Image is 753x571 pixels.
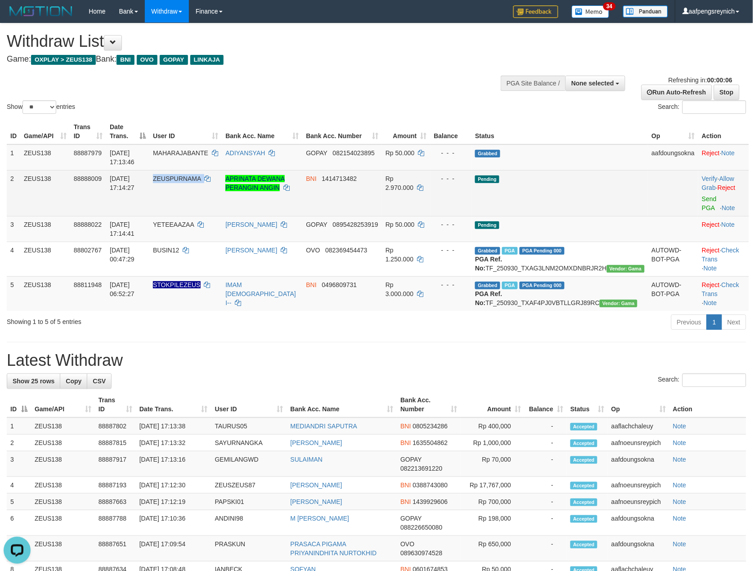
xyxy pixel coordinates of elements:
[722,149,735,157] a: Note
[648,119,699,144] th: Op: activate to sort column ascending
[570,541,597,549] span: Accepted
[110,247,134,263] span: [DATE] 00:47:29
[524,418,567,435] td: -
[461,435,524,451] td: Rp 1,000,000
[31,451,95,477] td: ZEUS138
[211,536,287,562] td: PRASKUN
[291,540,377,557] a: PRASACA PIGAMA PRIYANINDHITA NURTOKHID
[7,435,31,451] td: 2
[137,55,157,65] span: OVO
[333,149,375,157] span: Copy 082154023895 to clipboard
[222,119,302,144] th: Bank Acc. Name: activate to sort column ascending
[524,451,567,477] td: -
[7,494,31,510] td: 5
[400,549,442,557] span: Copy 089630974528 to clipboard
[608,510,669,536] td: aafdoungsokna
[400,515,421,522] span: GOPAY
[95,451,136,477] td: 88887917
[74,149,102,157] span: 88887979
[524,392,567,418] th: Balance: activate to sort column ascending
[87,373,112,389] a: CSV
[673,498,686,505] a: Note
[623,5,668,18] img: panduan.png
[704,265,717,272] a: Note
[702,221,720,228] a: Reject
[702,175,717,182] a: Verify
[31,55,96,65] span: OXPLAY > ZEUS138
[471,119,648,144] th: Status
[211,510,287,536] td: ANDINI98
[291,423,358,430] a: MEDIANDRI SAPUTRA
[648,144,699,171] td: aafdoungsokna
[20,276,70,311] td: ZEUS138
[225,281,296,306] a: IMAM [DEMOGRAPHIC_DATA] I--
[211,494,287,510] td: PAPSKI01
[671,315,707,330] a: Previous
[7,477,31,494] td: 4
[306,175,317,182] span: BNI
[291,481,342,489] a: [PERSON_NAME]
[95,510,136,536] td: 88887788
[722,221,735,228] a: Note
[673,439,686,446] a: Note
[461,451,524,477] td: Rp 70,000
[475,221,499,229] span: Pending
[461,392,524,418] th: Amount: activate to sort column ascending
[385,281,413,297] span: Rp 3.000.000
[673,456,686,463] a: Note
[7,4,75,18] img: MOTION_logo.png
[471,276,648,311] td: TF_250930_TXAF4PJ0VBTLLGRJ89RC
[461,418,524,435] td: Rp 400,000
[74,175,102,182] span: 88888009
[400,481,411,489] span: BNI
[648,242,699,276] td: AUTOWD-BOT-PGA
[385,175,413,191] span: Rp 2.970.000
[702,149,720,157] a: Reject
[608,494,669,510] td: aafnoeunsreypich
[475,150,500,157] span: Grabbed
[608,451,669,477] td: aafdoungsokna
[110,149,134,166] span: [DATE] 17:13:46
[7,144,20,171] td: 1
[306,247,320,254] span: OVO
[211,392,287,418] th: User ID: activate to sort column ascending
[682,100,746,114] input: Search:
[698,119,749,144] th: Action
[7,373,60,389] a: Show 25 rows
[7,351,746,369] h1: Latest Withdraw
[153,149,208,157] span: MAHARAJABANTE
[322,281,357,288] span: Copy 0496809731 to clipboard
[698,144,749,171] td: ·
[291,439,342,446] a: [PERSON_NAME]
[520,247,565,255] span: PGA Pending
[153,247,179,254] span: BUSIN12
[95,536,136,562] td: 88887651
[567,392,608,418] th: Status: activate to sort column ascending
[60,373,87,389] a: Copy
[608,392,669,418] th: Op: activate to sort column ascending
[31,536,95,562] td: ZEUS138
[306,281,317,288] span: BNI
[608,477,669,494] td: aafnoeunsreypich
[698,242,749,276] td: · ·
[31,477,95,494] td: ZEUS138
[471,242,648,276] td: TF_250930_TXAG3LNM2OMXDNBRJR2H
[385,149,415,157] span: Rp 50.000
[570,482,597,490] span: Accepted
[570,499,597,506] span: Accepted
[136,510,211,536] td: [DATE] 17:10:36
[31,510,95,536] td: ZEUS138
[106,119,149,144] th: Date Trans.: activate to sort column descending
[136,477,211,494] td: [DATE] 17:12:30
[608,435,669,451] td: aafnoeunsreypich
[658,100,746,114] label: Search:
[658,373,746,387] label: Search:
[400,423,411,430] span: BNI
[702,175,734,191] span: ·
[22,100,56,114] select: Showentries
[322,175,357,182] span: Copy 1414713482 to clipboard
[385,221,415,228] span: Rp 50.000
[673,540,686,548] a: Note
[211,451,287,477] td: GEMILANGWD
[160,55,188,65] span: GOPAY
